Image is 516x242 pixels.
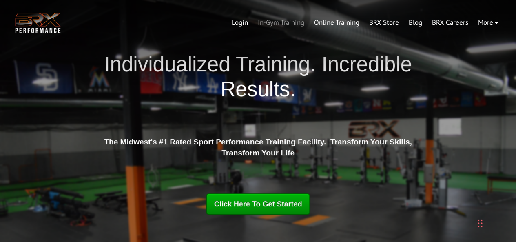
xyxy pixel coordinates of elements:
[364,13,404,33] a: BRX Store
[400,154,516,242] iframe: Chat Widget
[309,13,364,33] a: Online Training
[227,13,253,33] a: Login
[478,211,483,235] div: Drag
[404,13,427,33] a: Blog
[104,138,412,157] strong: The Midwest's #1 Rated Sport Performance Training Facility. Transform Your Skills, Transform Your...
[427,13,473,33] a: BRX Careers
[214,200,302,208] span: Click Here To Get Started
[101,52,415,127] h1: Individualized Training. Incredible Results.
[473,13,503,33] a: More
[206,193,310,215] a: Click Here To Get Started
[13,11,62,36] img: BRX Transparent Logo-2
[253,13,309,33] a: In-Gym Training
[227,13,503,33] div: Navigation Menu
